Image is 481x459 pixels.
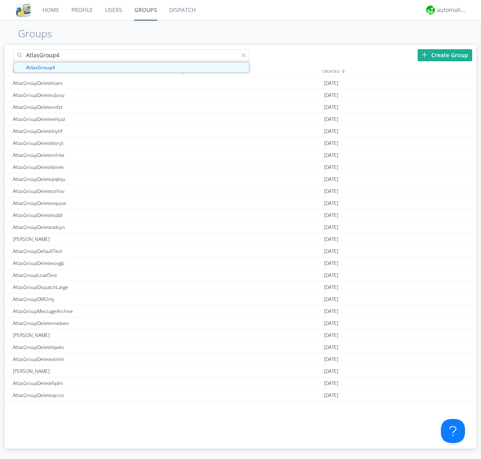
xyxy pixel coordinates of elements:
a: [PERSON_NAME][DATE] [5,329,476,341]
a: AtlasGroupDefaultTest[DATE] [5,245,476,257]
span: [DATE] [324,161,338,173]
span: [DATE] [324,221,338,233]
div: [PERSON_NAME] [11,365,165,377]
a: AtlasGroupDeleteqzcvs[DATE] [5,389,476,401]
div: AtlasGroupDefaultTest [11,245,165,257]
div: Polyglot3 [11,401,165,413]
div: [PERSON_NAME] [11,329,165,341]
span: [DATE] [324,269,338,281]
a: Polyglot3[DATE] [5,401,476,413]
div: AtlasGroupDispatchLarge [11,281,165,293]
iframe: Toggle Customer Support [441,419,465,443]
div: AtlasGroupDeletelqwks [11,341,165,353]
span: [DATE] [324,389,338,401]
a: AtlasGroupDeletevcvgb[DATE] [5,257,476,269]
span: [DATE] [324,245,338,257]
a: AtlasGroupDeletewhyaz[DATE] [5,113,476,125]
a: AtlasGroupDeletefqdni[DATE] [5,377,476,389]
div: AtlasGroupDeletebinek [11,161,165,173]
span: [DATE] [324,197,338,209]
a: AtlasGroupDeleteloyhf[DATE] [5,125,476,137]
a: AtlasGroupDispatchLarge[DATE] [5,281,476,293]
div: AtlasGroupDMOnly [11,293,165,305]
a: AtlasGroupMessageArchive[DATE] [5,305,476,317]
span: [DATE] [324,281,338,293]
div: AtlasGroupMessageArchive [11,305,165,317]
a: AtlasGroupDeletevofzt[DATE] [5,101,476,113]
span: [DATE] [324,209,338,221]
span: [DATE] [324,77,338,89]
span: [DATE] [324,101,338,113]
div: AtlasGroupDeleteloyhf [11,125,165,137]
a: AtlasGroupDeletebinek[DATE] [5,161,476,173]
span: [DATE] [324,401,338,413]
div: AtlasGroupDeletevtmhi [11,353,165,365]
div: CREATED [320,65,476,77]
span: [DATE] [324,365,338,377]
a: AtlasGroupLoadTest[DATE] [5,269,476,281]
a: [PERSON_NAME][DATE] [5,365,476,377]
img: d2d01cd9b4174d08988066c6d424eccd [426,6,435,14]
div: AtlasGroupDeleteaduyn [11,221,165,233]
span: [DATE] [324,233,338,245]
a: AtlasGroupDeletepqkqu[DATE] [5,173,476,185]
span: [DATE] [324,377,338,389]
div: AtlasGroupDeleteubssy [11,89,165,101]
span: [DATE] [324,185,338,197]
input: Search groups [14,49,249,61]
span: [DATE] [324,329,338,341]
div: AtlasGroupDeletewhyaz [11,113,165,125]
a: AtlasGroupDeleteoquyw[DATE] [5,197,476,209]
span: [DATE] [324,305,338,317]
div: AtlasGroupDeletepqkqu [11,173,165,185]
span: [DATE] [324,89,338,101]
div: Create Group [418,49,472,61]
span: [DATE] [324,293,338,305]
div: automation+atlas [437,6,467,14]
a: AtlasGroupDeletelqwks[DATE] [5,341,476,353]
span: [DATE] [324,317,338,329]
div: AtlasGroupDeleteboryt [11,137,165,149]
img: plus.svg [422,52,427,58]
a: AtlasGroupDeleteboryt[DATE] [5,137,476,149]
span: [DATE] [324,257,338,269]
div: AtlasGroupDeletezzhov [11,185,165,197]
div: AtlasGroupDeleteqzcvs [11,389,165,401]
span: [DATE] [324,341,338,353]
div: AtlasGroupDeleteloddi [11,209,165,221]
span: [DATE] [324,137,338,149]
strong: AtlasGroup4 [26,64,55,71]
span: [DATE] [324,149,338,161]
div: AtlasGroupDeleteloarx [11,77,165,89]
a: AtlasGroupDeleteaduyn[DATE] [5,221,476,233]
a: AtlasGroupDeletevtmhi[DATE] [5,353,476,365]
a: AtlasGroupDeletemlrke[DATE] [5,149,476,161]
a: [PERSON_NAME][DATE] [5,233,476,245]
a: AtlasGroupDeletemwbwn[DATE] [5,317,476,329]
span: [DATE] [324,113,338,125]
div: AtlasGroupLoadTest [11,269,165,281]
div: AtlasGroupDeleteoquyw [11,197,165,209]
div: [PERSON_NAME] [11,233,165,245]
a: AtlasGroupDeleteloddi[DATE] [5,209,476,221]
div: AtlasGroupDeletemwbwn [11,317,165,329]
a: AtlasGroupDeletezzhov[DATE] [5,185,476,197]
div: GROUPS [11,65,163,77]
img: cddb5a64eb264b2086981ab96f4c1ba7 [16,3,30,17]
div: AtlasGroupDeletemlrke [11,149,165,161]
a: AtlasGroupDeleteubssy[DATE] [5,89,476,101]
span: [DATE] [324,125,338,137]
span: [DATE] [324,353,338,365]
a: AtlasGroupDMOnly[DATE] [5,293,476,305]
div: AtlasGroupDeletefqdni [11,377,165,389]
a: AtlasGroupDeleteloarx[DATE] [5,77,476,89]
div: AtlasGroupDeletevcvgb [11,257,165,269]
span: [DATE] [324,173,338,185]
div: AtlasGroupDeletevofzt [11,101,165,113]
